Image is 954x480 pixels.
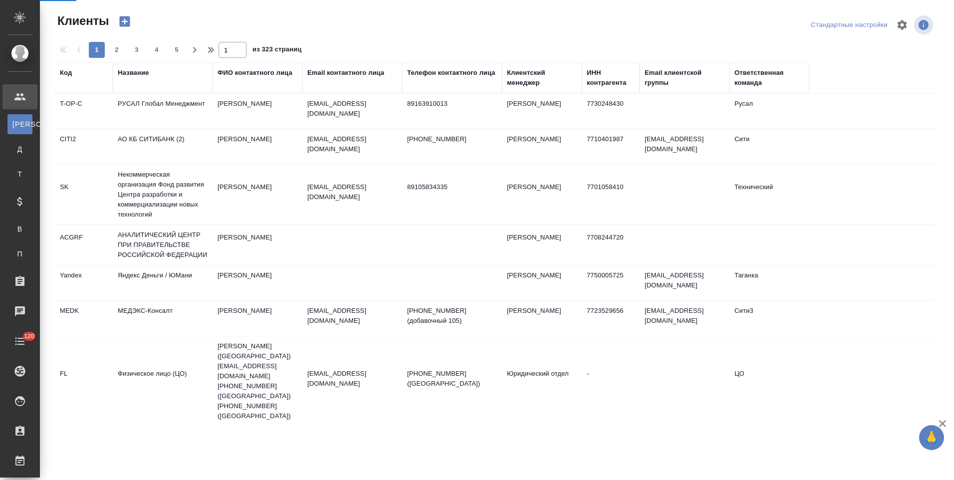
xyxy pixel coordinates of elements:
p: [EMAIL_ADDRESS][DOMAIN_NAME] [307,99,397,119]
td: MEDK [55,301,113,336]
td: [PERSON_NAME] [502,228,582,262]
div: Код [60,68,72,78]
td: CITI2 [55,129,113,164]
td: Технический [729,177,809,212]
td: [PERSON_NAME] [502,94,582,129]
td: [PERSON_NAME] [502,265,582,300]
a: [PERSON_NAME] [7,114,32,134]
td: АО КБ СИТИБАНК (2) [113,129,213,164]
td: [PERSON_NAME] [502,177,582,212]
td: ACGRF [55,228,113,262]
td: [PERSON_NAME] [213,228,302,262]
span: Настроить таблицу [890,13,914,37]
td: ЦО [729,364,809,399]
button: 2 [109,42,125,58]
a: 120 [2,329,37,354]
button: Создать [113,13,137,30]
div: split button [808,17,890,33]
td: [PERSON_NAME] [213,94,302,129]
td: Некоммерческая организация Фонд развития Центра разработки и коммерциализации новых технологий [113,165,213,225]
button: 4 [149,42,165,58]
span: Посмотреть информацию [914,15,935,34]
p: [EMAIL_ADDRESS][DOMAIN_NAME] [307,369,397,389]
td: РУСАЛ Глобал Менеджмент [113,94,213,129]
p: [EMAIL_ADDRESS][DOMAIN_NAME] [307,134,397,154]
p: [PHONE_NUMBER] ([GEOGRAPHIC_DATA]) [407,369,497,389]
td: [PERSON_NAME] [502,301,582,336]
div: Email клиентской группы [645,68,724,88]
td: МЕДЭКС-Консалт [113,301,213,336]
span: 2 [109,45,125,55]
a: В [7,219,32,239]
span: 5 [169,45,185,55]
div: Название [118,68,149,78]
td: Физическое лицо (ЦО) [113,364,213,399]
p: [EMAIL_ADDRESS][DOMAIN_NAME] [307,306,397,326]
td: Юридический отдел [502,364,582,399]
span: 3 [129,45,145,55]
span: В [12,224,27,234]
td: [PERSON_NAME] [213,129,302,164]
td: - [582,364,640,399]
td: 7723529656 [582,301,640,336]
button: 🙏 [919,425,944,450]
td: [EMAIL_ADDRESS][DOMAIN_NAME] [640,265,729,300]
div: Телефон контактного лица [407,68,495,78]
span: 4 [149,45,165,55]
td: Яндекс Деньги / ЮМани [113,265,213,300]
td: Yandex [55,265,113,300]
span: из 323 страниц [252,43,301,58]
td: 7710401987 [582,129,640,164]
td: [PERSON_NAME] [502,129,582,164]
td: T-OP-C [55,94,113,129]
td: 7701058410 [582,177,640,212]
span: Т [12,169,27,179]
p: [EMAIL_ADDRESS][DOMAIN_NAME] [307,182,397,202]
td: [PERSON_NAME] [213,301,302,336]
td: 7730248430 [582,94,640,129]
td: 7708244720 [582,228,640,262]
a: Т [7,164,32,184]
p: 89163910013 [407,99,497,109]
td: SK [55,177,113,212]
div: Email контактного лица [307,68,384,78]
td: Таганка [729,265,809,300]
div: ИНН контрагента [587,68,635,88]
div: ФИО контактного лица [218,68,292,78]
span: Д [12,144,27,154]
td: [PERSON_NAME] ([GEOGRAPHIC_DATA]) [EMAIL_ADDRESS][DOMAIN_NAME] [PHONE_NUMBER] ([GEOGRAPHIC_DATA])... [213,336,302,426]
td: Сити3 [729,301,809,336]
span: 120 [18,331,40,341]
td: [PERSON_NAME] [213,265,302,300]
td: [PERSON_NAME] [213,177,302,212]
a: Д [7,139,32,159]
td: 7750005725 [582,265,640,300]
td: [EMAIL_ADDRESS][DOMAIN_NAME] [640,129,729,164]
td: Русал [729,94,809,129]
p: [PHONE_NUMBER] (добавочный 105) [407,306,497,326]
div: Клиентский менеджер [507,68,577,88]
button: 3 [129,42,145,58]
span: Клиенты [55,13,109,29]
span: [PERSON_NAME] [12,119,27,129]
a: П [7,244,32,264]
p: [PHONE_NUMBER] [407,134,497,144]
td: АНАЛИТИЧЕСКИЙ ЦЕНТР ПРИ ПРАВИТЕЛЬСТВЕ РОССИЙСКОЙ ФЕДЕРАЦИИ [113,225,213,265]
td: FL [55,364,113,399]
button: 5 [169,42,185,58]
td: Сити [729,129,809,164]
td: [EMAIL_ADDRESS][DOMAIN_NAME] [640,301,729,336]
div: Ответственная команда [734,68,804,88]
span: П [12,249,27,259]
p: 89105834335 [407,182,497,192]
span: 🙏 [923,427,940,448]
